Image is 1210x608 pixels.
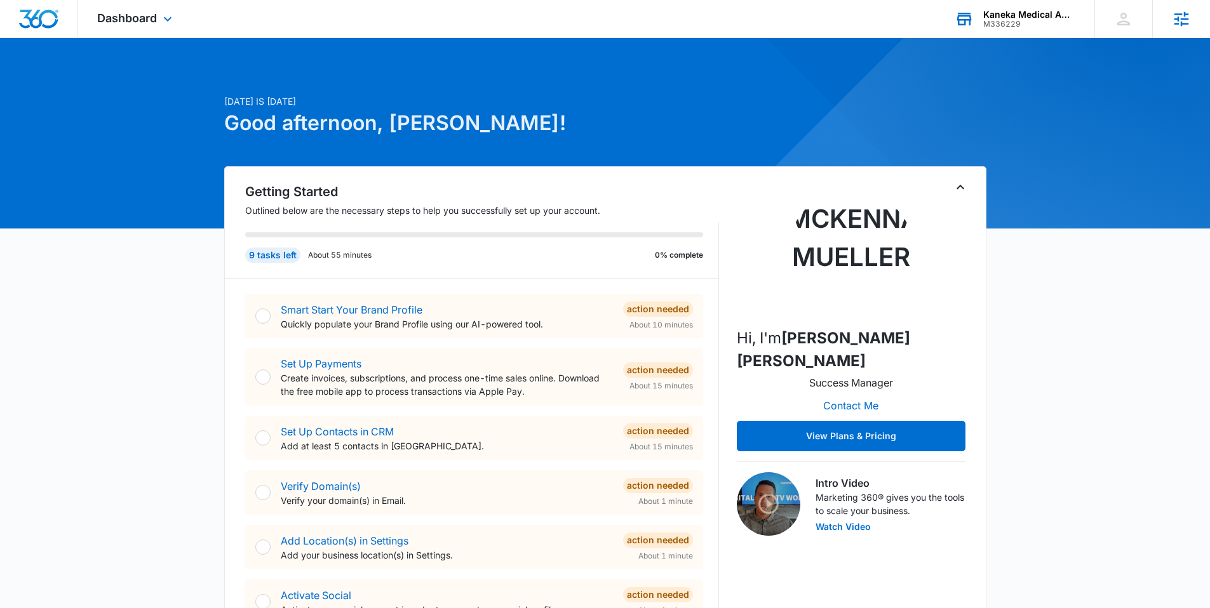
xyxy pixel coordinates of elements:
[623,423,693,439] div: Action Needed
[629,441,693,453] span: About 15 minutes
[224,95,727,108] p: [DATE] is [DATE]
[809,375,893,390] p: Success Manager
[788,190,915,317] img: McKenna Mueller
[224,108,727,138] h1: Good afternoon, [PERSON_NAME]!
[816,522,871,531] button: Watch Video
[629,380,693,392] span: About 15 minutes
[281,371,613,398] p: Create invoices, subscriptions, and process one-time sales online. Download the free mobile app t...
[816,491,965,517] p: Marketing 360® gives you the tools to scale your business.
[623,532,693,548] div: Action Needed
[623,301,693,317] div: Action Needed
[281,589,351,602] a: Activate Social
[281,303,422,316] a: Smart Start Your Brand Profile
[655,249,703,261] p: 0% complete
[983,20,1076,29] div: account id
[245,248,300,263] div: 9 tasks left
[281,480,361,492] a: Verify Domain(s)
[245,182,719,201] h2: Getting Started
[737,421,965,451] button: View Plans & Pricing
[281,534,408,547] a: Add Location(s) in Settings
[281,548,613,562] p: Add your business location(s) in Settings.
[281,494,613,507] p: Verify your domain(s) in Email.
[629,319,693,331] span: About 10 minutes
[638,550,693,562] span: About 1 minute
[737,327,965,373] p: Hi, I'm
[281,425,394,438] a: Set Up Contacts in CRM
[281,317,613,331] p: Quickly populate your Brand Profile using our AI-powered tool.
[281,439,613,453] p: Add at least 5 contacts in [GEOGRAPHIC_DATA].
[623,362,693,378] div: Action Needed
[281,357,361,370] a: Set Up Payments
[623,587,693,602] div: Action Needed
[953,180,968,195] button: Toggle Collapse
[810,390,891,421] button: Contact Me
[737,472,800,536] img: Intro Video
[737,329,910,370] strong: [PERSON_NAME] [PERSON_NAME]
[638,496,693,507] span: About 1 minute
[983,10,1076,20] div: account name
[97,11,157,25] span: Dashboard
[816,475,965,491] h3: Intro Video
[308,249,372,261] p: About 55 minutes
[245,204,719,217] p: Outlined below are the necessary steps to help you successfully set up your account.
[623,478,693,493] div: Action Needed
